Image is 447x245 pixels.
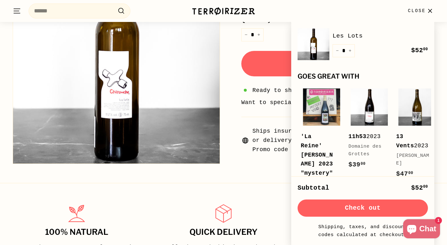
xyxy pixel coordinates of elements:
input: quantity [241,28,264,41]
button: Reduce item quantity by one [241,28,251,41]
div: 2023 [348,132,383,141]
inbox-online-store-chat: Shopify online store chat [401,219,442,240]
a: 13 Vents2023[PERSON_NAME] [396,87,437,185]
button: Check out [298,199,428,217]
sup: 00 [423,47,428,52]
button: Close [404,2,438,20]
span: $39 [348,161,366,168]
div: [PERSON_NAME] [396,152,431,167]
div: $52 [411,183,428,193]
sup: 00 [408,171,413,175]
span: Ships insured via UPS, available for local pickup or delivery. Get $30 off shipping on 12-packs -... [252,127,434,154]
a: 11h532023Domaine des Grottes [348,87,390,176]
h3: Quick delivery [157,228,290,237]
h3: 100% Natural [10,228,143,237]
sup: 00 [361,162,365,166]
div: Subtotal [298,183,329,193]
img: Les Lots [298,28,329,60]
span: $52 [411,47,428,54]
div: Domaine des Grottes [348,143,383,158]
small: Shipping, taxes, and discount codes calculated at checkout. [317,223,409,239]
b: 13 Vents [396,133,414,149]
div: 2023 [396,132,431,150]
div: Goes great with [298,73,428,80]
b: 11h53 [348,133,366,140]
button: Increase item quantity by one [345,44,355,57]
sup: 00 [423,185,428,189]
a: Les Lots [333,31,428,41]
button: Reduce item quantity by one [333,44,342,57]
button: Increase item quantity by one [254,28,264,41]
button: Add to cart [241,51,434,76]
span: Close [408,7,426,14]
span: $47 [396,170,413,178]
li: Want to special order this item? [241,98,434,107]
span: Ready to ship [252,86,299,95]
